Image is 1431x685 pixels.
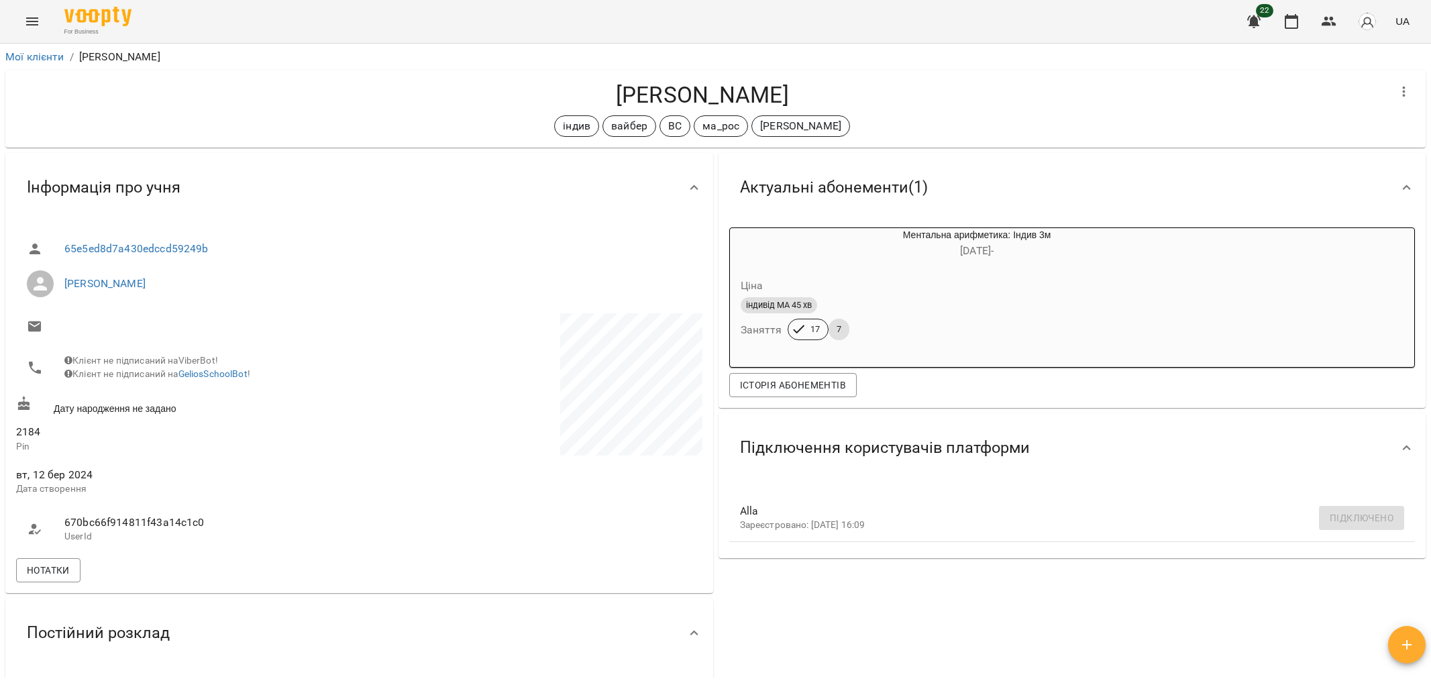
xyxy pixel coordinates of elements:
p: Зареєстровано: [DATE] 16:09 [740,519,1383,532]
a: [PERSON_NAME] [64,277,146,290]
span: For Business [64,28,131,36]
span: Клієнт не підписаний на ! [64,368,250,379]
span: UA [1395,14,1410,28]
div: Актуальні абонементи(1) [719,153,1426,222]
span: 670bc66f914811f43a14c1c0 [64,515,346,531]
span: Історія абонементів [740,377,846,393]
img: avatar_s.png [1358,12,1377,31]
h6: Ціна [741,276,763,295]
span: вт, 12 бер 2024 [16,467,356,483]
span: 7 [829,323,849,335]
a: 65e5ed8d7a430edccd59249b [64,242,209,255]
p: індив [563,118,590,134]
div: [PERSON_NAME] [751,115,850,137]
h6: Заняття [741,321,782,339]
button: Ментальна арифметика: Індив 3м[DATE]- Цінаіндивід МА 45 хвЗаняття177 [730,228,1160,356]
p: Дата створення [16,482,356,496]
div: Ментальна арифметика: Індив 3м [730,228,794,260]
span: [DATE] - [960,244,994,257]
p: Pin [16,440,356,454]
div: ВС [659,115,690,137]
p: [PERSON_NAME] [760,118,841,134]
span: Нотатки [27,562,70,578]
span: індивід МА 45 хв [741,299,817,311]
p: вайбер [611,118,647,134]
span: Актуальні абонементи ( 1 ) [740,177,928,198]
div: індив [554,115,599,137]
li: / [70,49,74,65]
nav: breadcrumb [5,49,1426,65]
button: Історія абонементів [729,373,857,397]
span: 2184 [16,424,356,440]
div: Підключення користувачів платформи [719,413,1426,482]
div: Ментальна арифметика: Індив 3м [794,228,1160,260]
span: 22 [1256,4,1273,17]
p: ма_рос [702,118,739,134]
span: Alla [740,503,1383,519]
div: ма_рос [694,115,748,137]
h4: [PERSON_NAME] [16,81,1388,109]
button: Menu [16,5,48,38]
span: Інформація про учня [27,177,180,198]
div: вайбер [602,115,656,137]
p: [PERSON_NAME] [79,49,160,65]
div: Дату народження не задано [13,393,359,418]
span: Клієнт не підписаний на ViberBot! [64,355,218,366]
p: ВС [668,118,682,134]
a: Мої клієнти [5,50,64,63]
button: UA [1390,9,1415,34]
img: Voopty Logo [64,7,131,26]
button: Нотатки [16,558,81,582]
div: Інформація про учня [5,153,713,222]
div: Постійний розклад [5,598,713,668]
span: Підключення користувачів платформи [740,437,1030,458]
p: UserId [64,530,346,543]
span: Постійний розклад [27,623,170,643]
a: GeliosSchoolBot [178,368,248,379]
span: 17 [802,323,828,335]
